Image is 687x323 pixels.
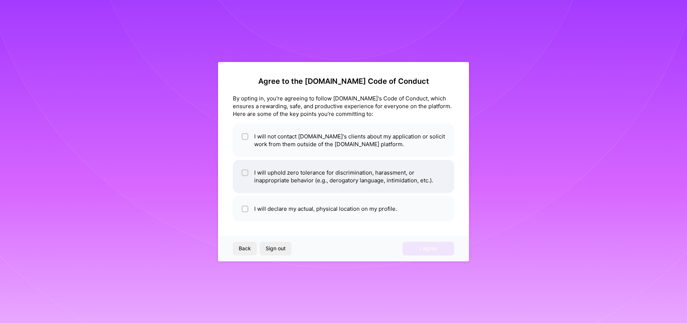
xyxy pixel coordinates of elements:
[233,242,257,255] button: Back
[233,77,454,86] h2: Agree to the [DOMAIN_NAME] Code of Conduct
[233,124,454,157] li: I will not contact [DOMAIN_NAME]'s clients about my application or solicit work from them outside...
[233,95,454,118] div: By opting in, you're agreeing to follow [DOMAIN_NAME]'s Code of Conduct, which ensures a rewardin...
[260,242,291,255] button: Sign out
[233,160,454,193] li: I will uphold zero tolerance for discrimination, harassment, or inappropriate behavior (e.g., der...
[233,196,454,221] li: I will declare my actual, physical location on my profile.
[266,245,286,252] span: Sign out
[239,245,251,252] span: Back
